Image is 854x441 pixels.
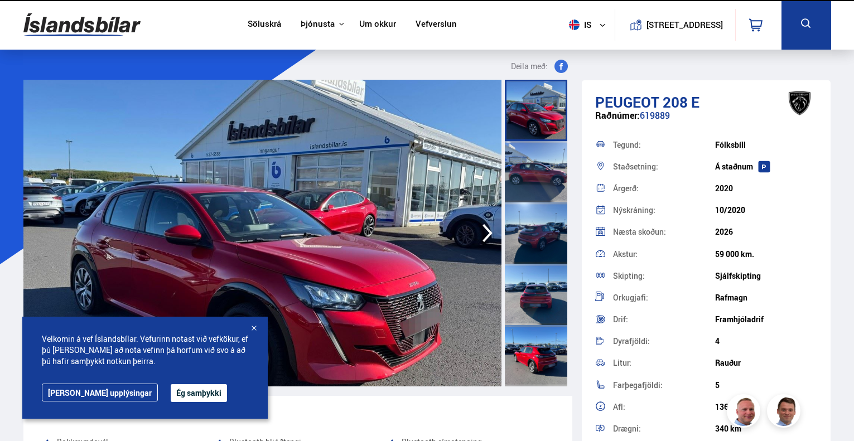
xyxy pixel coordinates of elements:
[613,228,715,236] div: Næsta skoðun:
[613,206,715,214] div: Nýskráning:
[248,19,281,31] a: Söluskrá
[595,110,818,132] div: 619889
[39,405,557,421] div: Vinsæll búnaður
[715,381,817,390] div: 5
[613,381,715,389] div: Farþegafjöldi:
[23,7,141,43] img: G0Ugv5HjCgRt.svg
[663,92,699,112] span: 208 E
[613,425,715,433] div: Drægni:
[715,184,817,193] div: 2020
[715,424,817,433] div: 340 km
[715,358,817,367] div: Rauður
[715,227,817,236] div: 2026
[715,140,817,149] div: Fólksbíll
[301,19,335,30] button: Þjónusta
[613,316,715,323] div: Drif:
[621,9,729,41] a: [STREET_ADDRESS]
[715,162,817,171] div: Á staðnum
[416,19,457,31] a: Vefverslun
[564,8,615,41] button: is
[613,337,715,345] div: Dyrafjöldi:
[613,403,715,411] div: Afl:
[569,20,580,30] img: svg+xml;base64,PHN2ZyB4bWxucz0iaHR0cDovL3d3dy53My5vcmcvMjAwMC9zdmciIHdpZHRoPSI1MTIiIGhlaWdodD0iNT...
[778,86,822,120] img: brand logo
[613,250,715,258] div: Akstur:
[506,60,572,73] button: Deila með:
[715,315,817,324] div: Framhjóladrif
[359,19,396,31] a: Um okkur
[613,272,715,280] div: Skipting:
[769,396,802,429] img: FbJEzSuNWCJXmdc-.webp
[715,293,817,302] div: Rafmagn
[511,60,548,73] span: Deila með:
[613,163,715,171] div: Staðsetning:
[42,333,248,367] span: Velkomin á vef Íslandsbílar. Vefurinn notast við vefkökur, ef þú [PERSON_NAME] að nota vefinn þá ...
[613,359,715,367] div: Litur:
[595,109,640,122] span: Raðnúmer:
[595,92,659,112] span: Peugeot
[651,20,719,30] button: [STREET_ADDRESS]
[715,206,817,215] div: 10/2020
[613,141,715,149] div: Tegund:
[564,20,592,30] span: is
[715,337,817,346] div: 4
[715,403,817,411] div: 136 hö.
[171,384,227,402] button: Ég samþykki
[23,80,501,386] img: 3640839.jpeg
[728,396,762,429] img: siFngHWaQ9KaOqBr.png
[613,294,715,302] div: Orkugjafi:
[715,250,817,259] div: 59 000 km.
[42,384,158,401] a: [PERSON_NAME] upplýsingar
[613,185,715,192] div: Árgerð:
[715,272,817,280] div: Sjálfskipting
